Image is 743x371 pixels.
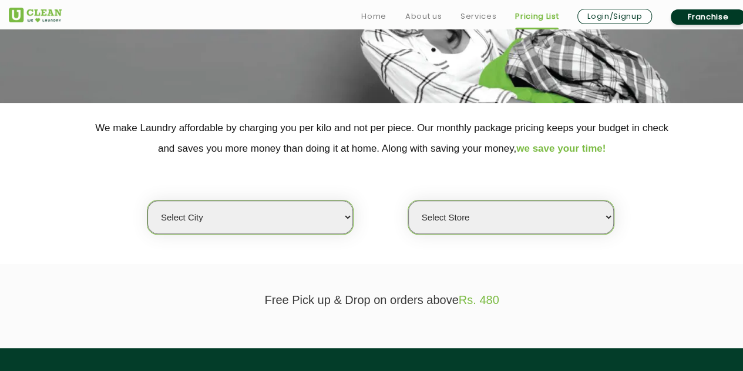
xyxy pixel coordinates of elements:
[577,9,652,24] a: Login/Signup
[405,9,442,24] a: About us
[9,8,62,22] img: UClean Laundry and Dry Cleaning
[361,9,386,24] a: Home
[515,9,559,24] a: Pricing List
[460,9,496,24] a: Services
[459,293,499,306] span: Rs. 480
[516,143,606,154] span: we save your time!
